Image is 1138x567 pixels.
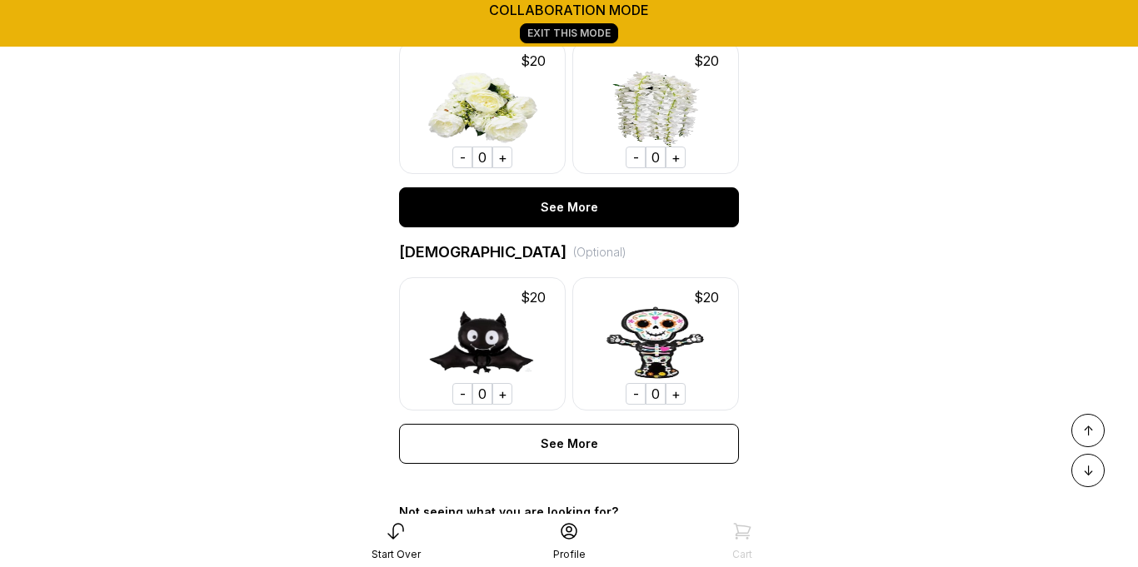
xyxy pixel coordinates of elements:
div: + [666,147,686,168]
div: - [452,383,472,405]
img: - [399,277,566,410]
span: ↑ [1083,420,1094,440]
img: - [572,41,739,174]
img: - [572,277,739,410]
div: $ 20 [681,287,732,307]
a: Exit This Mode [520,23,618,43]
div: Not seeing what you are looking for? [399,504,739,520]
div: 0 [472,383,492,405]
div: + [492,147,512,168]
div: [DEMOGRAPHIC_DATA] [399,241,739,264]
div: $ 20 [508,287,559,307]
div: See More [399,187,739,227]
span: ↓ [1083,460,1094,480]
div: $ 20 [681,51,732,71]
div: 0 [646,147,666,168]
div: Cart [732,548,752,561]
div: 0 [646,383,666,405]
div: - [452,147,472,168]
div: (Optional) [573,244,626,261]
div: + [666,383,686,405]
div: - [626,383,646,405]
div: $ 20 [508,51,559,71]
div: Profile [553,548,586,561]
div: + [492,383,512,405]
img: - [399,41,566,174]
div: - [626,147,646,168]
div: 0 [472,147,492,168]
div: See More [399,424,739,464]
div: Start Over [372,548,421,561]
